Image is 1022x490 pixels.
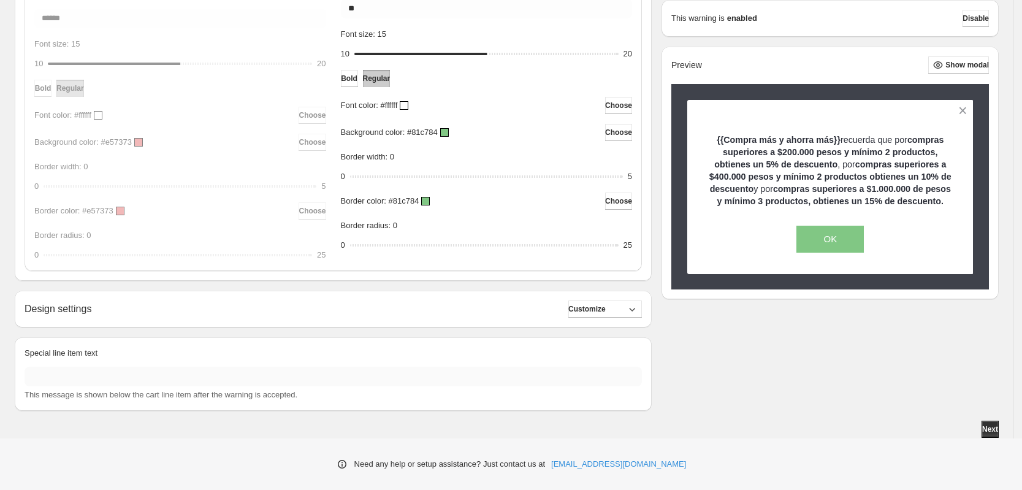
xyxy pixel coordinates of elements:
span: Regular [363,74,391,83]
span: Disable [963,13,989,23]
button: Disable [963,10,989,27]
span: Choose [605,101,632,110]
span: Font size: 15 [341,29,386,39]
button: Customize [568,301,642,318]
a: [EMAIL_ADDRESS][DOMAIN_NAME] [551,458,686,470]
strong: {{Compra más y ahorra más}} [717,135,841,145]
button: Bold [341,70,358,87]
h2: Preview [671,60,702,71]
p: Border color: #81c784 [341,195,419,207]
span: Special line item text [25,348,97,358]
strong: enabled [727,12,757,25]
div: 20 [623,48,632,60]
button: Regular [363,70,391,87]
div: 25 [623,239,632,251]
span: Choose [605,196,632,206]
strong: compras superiores a $400.000 pesos y mínimo 2 productos obtienes un 10% de descuento [709,159,951,194]
span: This message is shown below the cart line item after the warning is accepted. [25,390,297,399]
p: This warning is [671,12,725,25]
span: 10 [341,49,349,58]
strong: compras superiores a $200.000 pesos y mínimo 2 productos, obtienes un 5% de descuento [714,135,944,169]
h2: Design settings [25,303,91,315]
button: OK [796,226,864,253]
button: Choose [605,97,632,114]
span: Customize [568,304,606,314]
span: Bold [341,74,357,83]
p: Background color: #81c784 [341,126,438,139]
body: Rich Text Area. Press ALT-0 for help. [5,10,611,43]
span: 0 [341,240,345,250]
button: Choose [605,124,632,141]
p: Font color: #ffffff [341,99,398,112]
span: Choose [605,128,632,137]
span: Border width: 0 [341,152,394,161]
button: Next [982,421,999,438]
strong: compras superiores a $1.000.000 de pesos y mínimo 3 productos, obtienes un 15% de descuento. [717,184,951,206]
span: 0 [341,172,345,181]
div: 5 [628,170,632,183]
span: Border radius: 0 [341,221,398,230]
p: recuerda que por , por y por [709,134,952,207]
button: Show modal [928,56,989,74]
span: Next [982,424,998,434]
span: Show modal [945,60,989,70]
button: Choose [605,193,632,210]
